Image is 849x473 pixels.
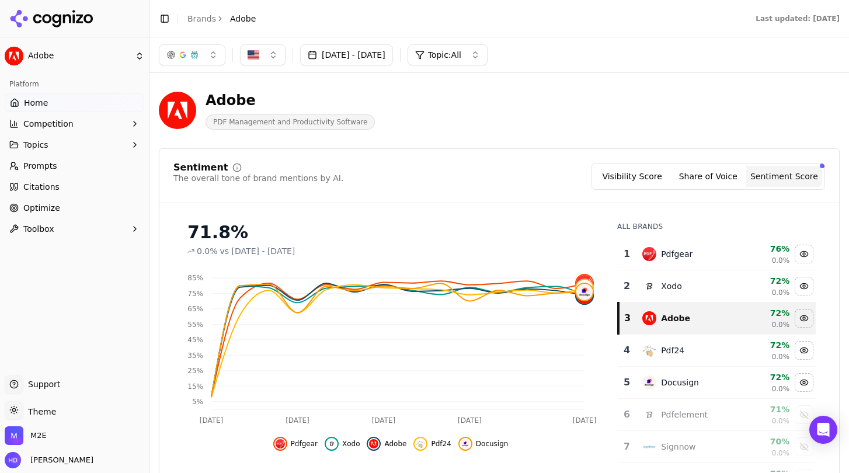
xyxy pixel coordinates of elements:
[187,290,203,298] tspan: 75%
[642,408,656,422] img: pdfelement
[618,431,816,463] tr: 7signnowSignnow70%0.0%Show signnow data
[623,440,631,454] div: 7
[772,448,790,458] span: 0.0%
[642,343,656,357] img: pdf24
[576,284,593,300] img: docusign
[23,407,56,416] span: Theme
[300,44,393,65] button: [DATE] - [DATE]
[248,49,259,61] img: US
[372,416,396,425] tspan: [DATE]
[618,238,816,270] tr: 1pdfgearPdfgear76%0.0%Hide pdfgear data
[642,375,656,389] img: docusign
[642,311,656,325] img: adobe
[809,416,837,444] div: Open Intercom Messenger
[772,352,790,361] span: 0.0%
[594,166,670,187] button: Visibility Score
[192,398,203,406] tspan: 5%
[795,373,813,392] button: Hide docusign data
[416,439,425,448] img: pdf24
[661,377,699,388] div: Docusign
[187,352,203,360] tspan: 35%
[623,247,631,261] div: 1
[206,91,375,110] div: Adobe
[661,441,695,453] div: Signnow
[772,384,790,394] span: 0.0%
[795,245,813,263] button: Hide pdfgear data
[618,335,816,367] tr: 4pdf24Pdf2472%0.0%Hide pdf24 data
[740,436,789,447] div: 70%
[5,156,144,175] a: Prompts
[413,437,451,451] button: Hide pdf24 data
[458,437,509,451] button: Hide docusign data
[618,270,816,302] tr: 2xodoXodo72%0.0%Hide xodo data
[772,320,790,329] span: 0.0%
[642,247,656,261] img: pdfgear
[187,274,203,282] tspan: 85%
[461,439,470,448] img: docusign
[187,222,594,243] div: 71.8%
[187,13,256,25] nav: breadcrumb
[23,160,57,172] span: Prompts
[795,277,813,295] button: Hide xodo data
[367,437,406,451] button: Hide adobe data
[5,426,47,445] button: Open organization switcher
[746,166,822,187] button: Sentiment Score
[230,13,256,25] span: Adobe
[740,404,789,415] div: 71%
[23,181,60,193] span: Citations
[187,382,203,391] tspan: 15%
[623,343,631,357] div: 4
[327,439,336,448] img: xodo
[772,416,790,426] span: 0.0%
[23,202,60,214] span: Optimize
[772,256,790,265] span: 0.0%
[661,409,708,420] div: Pdfelement
[795,341,813,360] button: Hide pdf24 data
[187,14,216,23] a: Brands
[28,51,130,61] span: Adobe
[5,452,21,468] img: Hakan Degirmenci
[200,416,224,425] tspan: [DATE]
[5,114,144,133] button: Competition
[618,399,816,431] tr: 6pdfelementPdfelement71%0.0%Show pdfelement data
[5,47,23,65] img: Adobe
[197,245,218,257] span: 0.0%
[618,302,816,335] tr: 3adobeAdobe72%0.0%Hide adobe data
[286,416,309,425] tspan: [DATE]
[342,439,360,448] span: Xodo
[5,75,144,93] div: Platform
[642,279,656,293] img: xodo
[159,92,196,129] img: Adobe
[220,245,295,257] span: vs [DATE] - [DATE]
[187,367,203,375] tspan: 25%
[623,279,631,293] div: 2
[369,439,378,448] img: adobe
[617,222,816,231] div: All Brands
[661,248,693,260] div: Pdfgear
[187,336,203,344] tspan: 45%
[5,426,23,445] img: M2E
[623,408,631,422] div: 6
[24,97,48,109] span: Home
[795,437,813,456] button: Show signnow data
[291,439,318,448] span: Pdfgear
[624,311,631,325] div: 3
[5,178,144,196] a: Citations
[5,452,93,468] button: Open user button
[740,339,789,351] div: 72%
[30,430,47,441] span: M2E
[661,280,682,292] div: Xodo
[5,199,144,217] a: Optimize
[458,416,482,425] tspan: [DATE]
[740,243,789,255] div: 76%
[325,437,360,451] button: Hide xodo data
[23,139,48,151] span: Topics
[642,440,656,454] img: signnow
[26,455,93,465] span: [PERSON_NAME]
[618,367,816,399] tr: 5docusignDocusign72%0.0%Hide docusign data
[187,305,203,313] tspan: 65%
[173,163,228,172] div: Sentiment
[740,307,789,319] div: 72%
[23,378,60,390] span: Support
[756,14,840,23] div: Last updated: [DATE]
